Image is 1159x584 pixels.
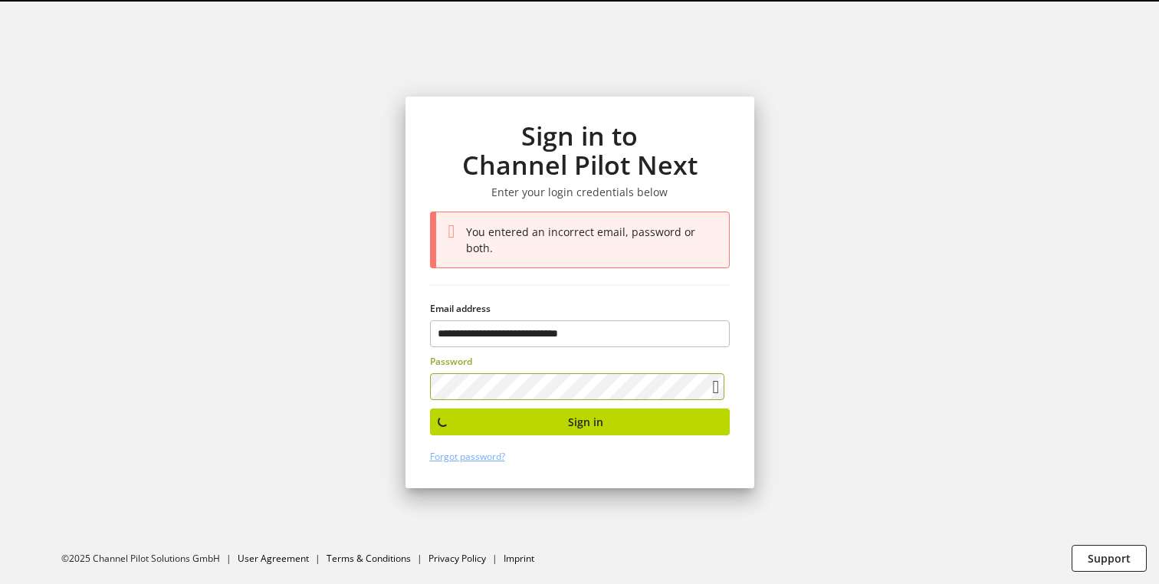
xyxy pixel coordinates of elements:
h1: Sign in to Channel Pilot Next [430,121,730,180]
a: Privacy Policy [428,552,486,565]
keeper-lock: Open Keeper Popup [679,378,698,396]
span: Support [1088,550,1131,566]
div: You entered an incorrect email, password or both. [466,224,722,256]
h3: Enter your login credentials below [430,185,730,199]
a: Terms & Conditions [327,552,411,565]
li: ©2025 Channel Pilot Solutions GmbH [61,552,238,566]
span: Password [430,355,472,368]
a: Forgot password? [430,450,505,463]
span: Email address [430,302,491,315]
a: Imprint [504,552,534,565]
button: Support [1072,545,1147,572]
a: User Agreement [238,552,309,565]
